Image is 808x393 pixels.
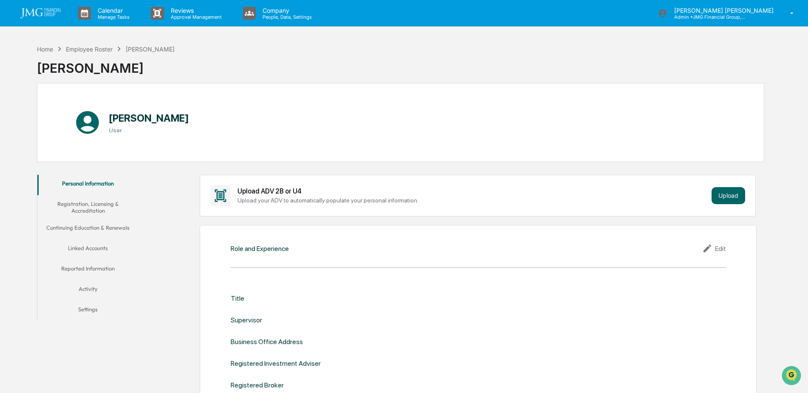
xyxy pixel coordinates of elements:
img: Jack Rasmussen [8,131,22,144]
p: Reviews [164,7,226,14]
h1: [PERSON_NAME] [109,112,189,124]
button: Start new chat [144,68,155,78]
span: Attestations [70,174,105,182]
p: Company [256,7,316,14]
div: 🗄️ [62,175,68,182]
button: Reported Information [37,260,139,280]
span: [DATE] [75,116,93,122]
div: 🖐️ [8,175,15,182]
p: People, Data, Settings [256,14,316,20]
input: Clear [22,39,140,48]
img: 1746055101610-c473b297-6a78-478c-a979-82029cc54cd1 [17,139,24,146]
span: Data Lookup [17,190,54,199]
button: Registration, Licensing & Accreditation [37,195,139,219]
div: Role and Experience [231,245,289,253]
button: Linked Accounts [37,239,139,260]
div: [PERSON_NAME] [37,54,175,76]
button: Settings [37,301,139,321]
div: Employee Roster [66,46,113,53]
img: 1746055101610-c473b297-6a78-478c-a979-82029cc54cd1 [8,65,24,80]
button: Upload [712,187,745,204]
span: • [71,139,73,145]
img: 1746055101610-c473b297-6a78-478c-a979-82029cc54cd1 [17,116,24,123]
button: See all [132,93,155,103]
div: secondary tabs example [37,175,139,322]
a: Powered byPylon [60,211,103,217]
div: 🔎 [8,191,15,198]
button: Activity [37,280,139,301]
span: Pylon [85,211,103,217]
button: Personal Information [37,175,139,195]
img: 8933085812038_c878075ebb4cc5468115_72.jpg [18,65,33,80]
p: Approval Management [164,14,226,20]
img: logo [20,8,61,18]
p: Admin • JMG Financial Group, Ltd. [667,14,746,20]
p: How can we help? [8,18,155,31]
span: [DATE] [75,139,93,145]
span: [PERSON_NAME] [26,116,69,122]
button: Continuing Education & Renewals [37,219,139,239]
div: Registered Broker [231,381,284,389]
h3: User [109,127,189,134]
div: Upload your ADV to automatically populate your personal information. [237,197,708,204]
span: • [71,116,73,122]
p: Calendar [91,7,134,14]
div: [PERSON_NAME] [126,46,175,53]
iframe: Open customer support [781,365,804,388]
div: Past conversations [8,94,54,101]
div: Business Office Address [231,338,303,346]
div: Home [37,46,53,53]
a: 🗄️Attestations [58,171,109,186]
div: Upload ADV 2B or U4 [237,187,708,195]
a: 🖐️Preclearance [5,171,58,186]
div: Supervisor [231,316,262,324]
a: 🔎Data Lookup [5,187,57,202]
span: Preclearance [17,174,55,182]
span: [PERSON_NAME] [26,139,69,145]
img: Jack Rasmussen [8,108,22,121]
p: Manage Tasks [91,14,134,20]
p: [PERSON_NAME] [PERSON_NAME] [667,7,778,14]
div: Start new chat [38,65,139,74]
div: Title [231,294,244,302]
div: Registered Investment Adviser [231,359,321,367]
div: We're available if you need us! [38,74,117,80]
div: Edit [702,243,726,253]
